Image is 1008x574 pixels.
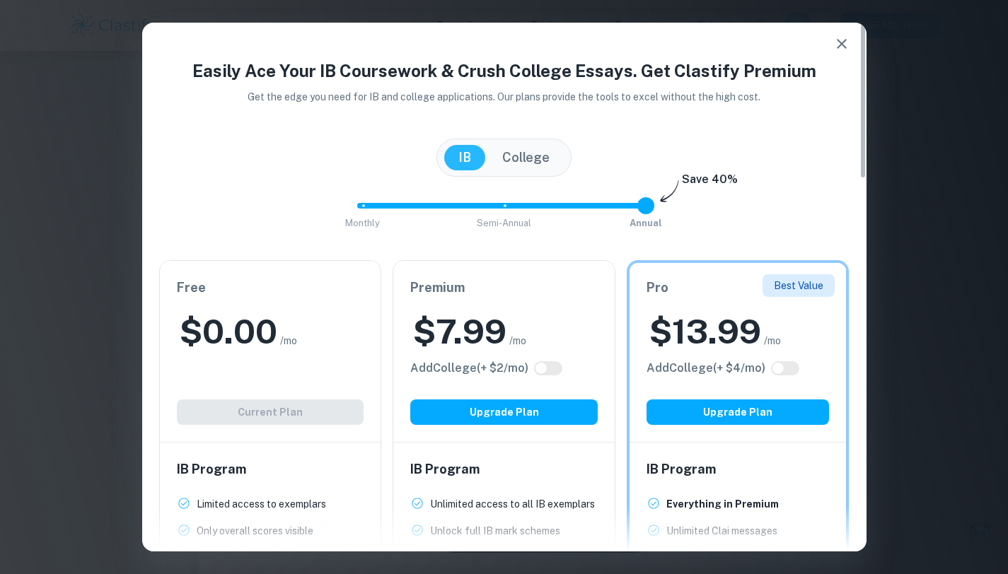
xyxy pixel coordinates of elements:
[647,459,830,479] h6: IB Program
[764,333,781,348] span: /mo
[509,333,526,348] span: /mo
[180,309,277,354] h2: $ 0.00
[280,333,297,348] span: /mo
[413,309,506,354] h2: $ 7.99
[444,145,485,170] button: IB
[159,58,850,83] h4: Easily Ace Your IB Coursework & Crush College Essays. Get Clastify Premium
[488,145,564,170] button: College
[630,218,662,228] span: Annual
[649,309,761,354] h2: $ 13.99
[647,360,765,377] h6: Click to see all the additional College features.
[197,496,326,512] p: Limited access to exemplars
[228,89,780,105] p: Get the edge you need for IB and college applications. Our plans provide the tools to excel witho...
[774,278,823,293] p: Best Value
[410,399,598,425] button: Upgrade Plan
[345,218,380,228] span: Monthly
[647,278,830,298] h6: Pro
[430,496,595,512] p: Unlimited access to all IB exemplars
[660,180,679,204] img: subscription-arrow.svg
[647,399,830,425] button: Upgrade Plan
[477,218,531,228] span: Semi-Annual
[410,459,598,479] h6: IB Program
[177,459,364,479] h6: IB Program
[410,278,598,298] h6: Premium
[666,496,779,512] p: Everything in Premium
[177,278,364,298] h6: Free
[410,360,528,377] h6: Click to see all the additional College features.
[682,171,738,195] h6: Save 40%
